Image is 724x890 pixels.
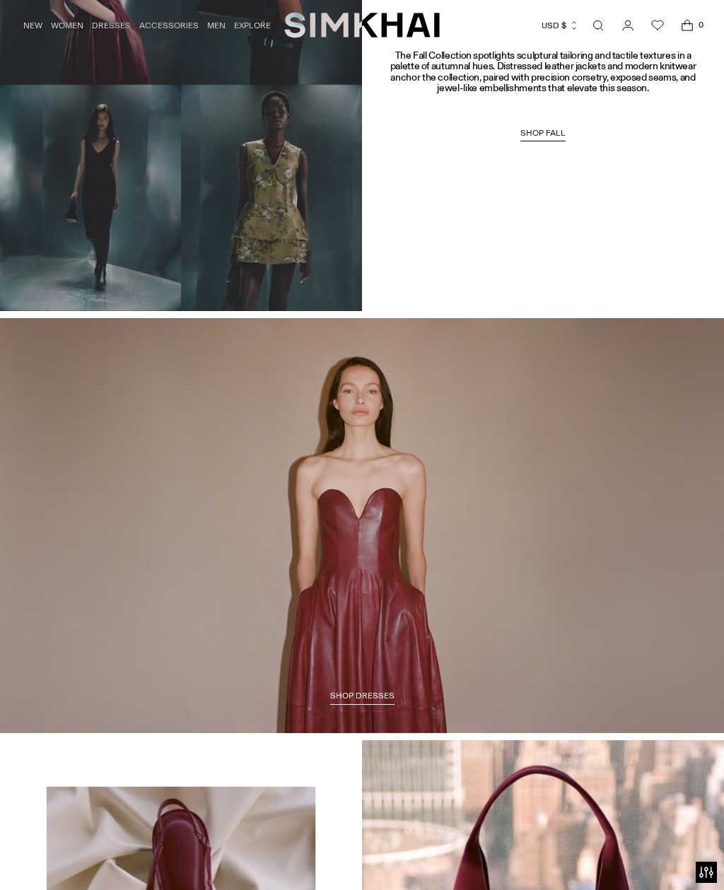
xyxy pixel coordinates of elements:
button: USD $ [542,10,579,41]
a: Go to the account page [614,11,642,40]
a: WOMEN [51,10,83,41]
a: MEN [207,10,226,41]
a: SHOP FALL [520,128,566,142]
h3: The Fall Collection spotlights sculptural tailoring and tactile textures in a palette of autumnal... [386,50,700,94]
a: SHOP DRESSES [330,691,395,705]
a: EXPLORE [234,10,271,41]
a: Open search modal [584,11,612,40]
span: 0 [694,18,707,31]
span: SHOP DRESSES [330,691,395,701]
span: SHOP FALL [520,128,566,138]
a: ACCESSORIES [139,10,199,41]
a: SIMKHAI [284,11,440,39]
a: DRESSES [92,10,131,41]
a: Wishlist [643,11,672,40]
a: Open cart modal [673,11,701,40]
a: NEW [23,10,42,41]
